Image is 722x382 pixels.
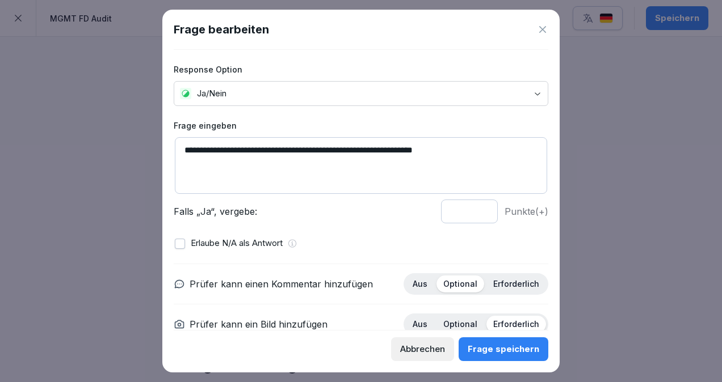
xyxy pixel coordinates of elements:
p: Punkte (+) [505,205,548,218]
p: Aus [413,279,427,289]
label: Response Option [174,63,548,75]
h1: Frage bearbeiten [174,21,269,38]
p: Erforderlich [493,319,539,329]
p: Prüfer kann ein Bild hinzufügen [190,317,328,331]
p: Aus [413,319,427,329]
label: Frage eingeben [174,120,548,131]
p: Falls „Ja“, vergebe: [174,205,434,218]
button: Frage speichern [459,337,548,361]
p: Prüfer kann einen Kommentar hinzufügen [190,277,373,291]
div: Abbrechen [400,343,445,355]
div: Frage speichern [468,343,539,355]
p: Erlaube N/A als Antwort [191,237,283,250]
p: Optional [443,279,477,289]
p: Optional [443,319,477,329]
button: Abbrechen [391,337,454,361]
p: Erforderlich [493,279,539,289]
